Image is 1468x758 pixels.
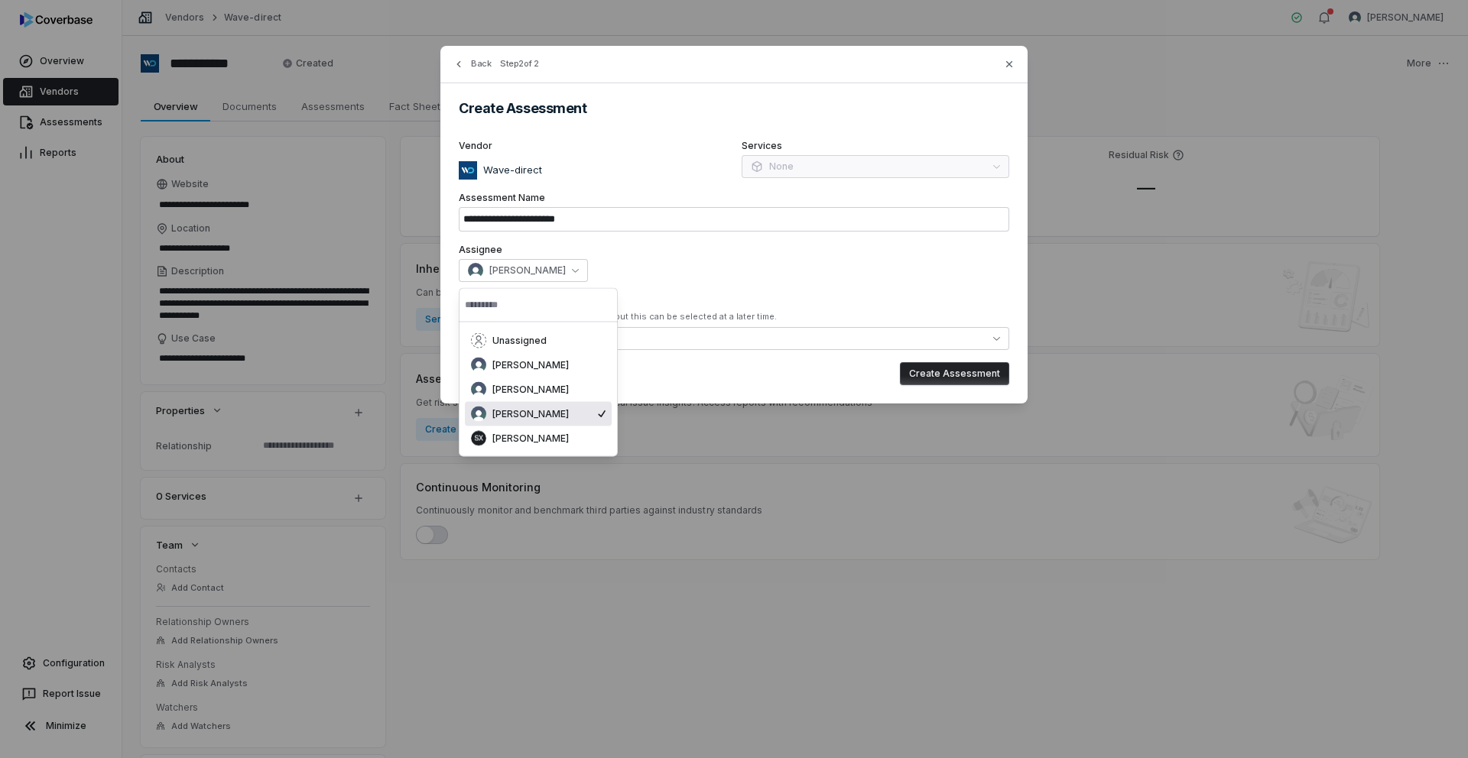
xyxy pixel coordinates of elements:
span: Step 2 of 2 [500,58,538,70]
div: At least one control set is required, but this can be selected at a later time. [462,311,1009,322]
label: Control Sets [459,294,1009,306]
button: Back [448,50,495,78]
span: SX [471,431,486,446]
img: Hammed Bakare avatar [468,263,483,278]
img: Bill Admin avatar [471,358,486,373]
img: Daniel Aranibar avatar [471,382,486,397]
button: Create Assessment [900,362,1009,385]
label: Assignee [459,244,1009,256]
span: Create Assessment [459,100,586,116]
span: [PERSON_NAME] [492,408,569,420]
img: Hammed Bakare avatar [471,407,486,422]
span: [PERSON_NAME] [492,384,569,396]
div: Suggestions [465,329,612,451]
p: Wave-direct [477,163,542,178]
span: [PERSON_NAME] [492,359,569,371]
span: [PERSON_NAME] [492,432,569,445]
label: Assessment Name [459,192,1009,204]
span: [PERSON_NAME] [489,264,566,277]
span: Unassigned [492,335,547,347]
span: Vendor [459,140,492,152]
label: Services [742,140,1009,152]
